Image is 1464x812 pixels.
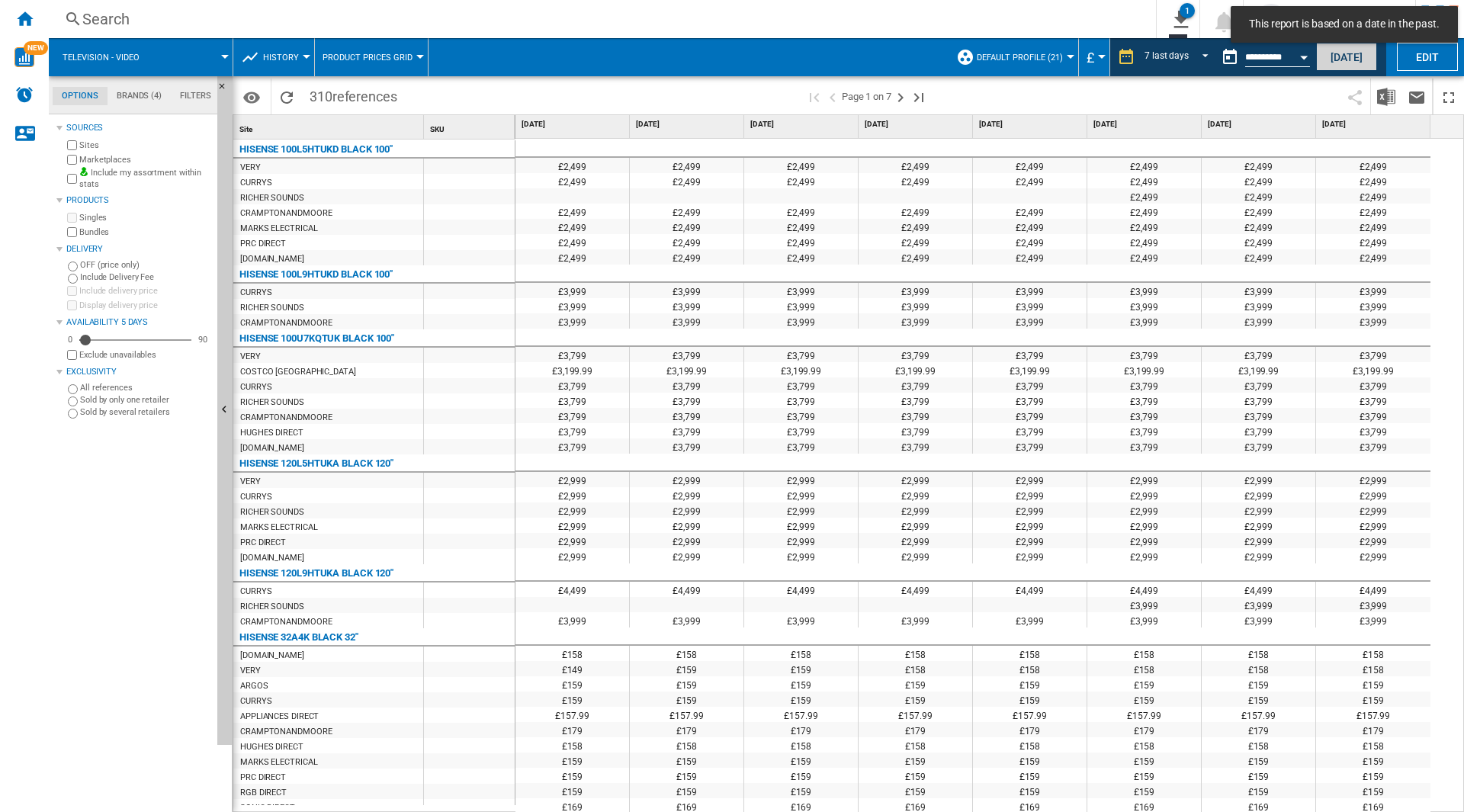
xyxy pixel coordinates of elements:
div: £2,499 [859,249,972,265]
div: £2,999 [1087,502,1201,518]
div: COSTCO [GEOGRAPHIC_DATA] [240,364,356,380]
img: alerts-logo.svg [15,85,34,104]
span: Default profile (21) [977,53,1063,63]
div: £2,499 [515,249,629,265]
div: [DATE] [518,115,629,134]
div: £3,799 [1202,393,1315,408]
div: CRAMPTONANDMOORE [240,206,332,221]
div: £2,499 [744,204,858,219]
div: £3,999 [744,313,858,329]
div: £2,499 [1202,173,1315,188]
div: £3,799 [515,377,629,393]
div: £3,999 [630,313,743,329]
div: £3,999 [515,298,629,313]
label: Singles [79,212,211,223]
div: £2,499 [630,234,743,249]
button: Open calendar [1290,41,1318,69]
button: Next page [891,79,910,114]
button: Product prices grid [323,38,420,76]
button: £ [1087,38,1102,76]
div: £3,799 [515,423,629,438]
div: £2,499 [1087,173,1201,188]
div: £2,499 [1087,158,1201,173]
div: £2,999 [744,533,858,548]
span: SKU [430,125,445,133]
div: £3,799 [1202,408,1315,423]
div: £2,999 [1316,472,1430,487]
div: £3,799 [1087,377,1201,393]
div: £2,499 [1087,249,1201,265]
div: £2,999 [973,518,1087,533]
div: £2,999 [859,533,972,548]
div: £2,999 [859,472,972,487]
div: £3,799 [1087,408,1201,423]
div: £2,999 [744,502,858,518]
div: £2,499 [1202,204,1315,219]
label: OFF (price only) [80,259,211,271]
div: Exclusivity [66,366,211,378]
div: CRAMPTONANDMOORE [240,410,332,425]
div: £3,199.99 [515,362,629,377]
div: £2,499 [1316,219,1430,234]
div: £3,999 [744,298,858,313]
div: £3,799 [744,408,858,423]
div: £3,199.99 [1202,362,1315,377]
label: Include my assortment within stats [79,167,211,191]
div: VERY [240,160,261,175]
button: First page [805,79,823,114]
div: £2,499 [1316,204,1430,219]
span: £ [1087,50,1094,66]
span: History [263,53,299,63]
div: £2,499 [1316,188,1430,204]
span: [DATE] [979,119,1084,130]
div: Search [82,8,1116,30]
div: £3,999 [1202,313,1315,329]
div: £3,799 [859,423,972,438]
div: £3,999 [973,298,1087,313]
span: Site [239,125,252,133]
div: £3,999 [859,313,972,329]
div: £3,799 [1316,393,1430,408]
div: £3,799 [1316,408,1430,423]
span: [DATE] [522,119,626,130]
div: 0 [64,334,76,345]
span: [DATE] [1208,119,1312,130]
div: £3,799 [973,347,1087,362]
div: £2,499 [1087,204,1201,219]
div: £2,499 [630,219,743,234]
div: HISENSE 120L5HTUKA BLACK 120" [239,454,393,473]
div: £2,499 [859,173,972,188]
div: £2,499 [744,173,858,188]
div: £3,799 [630,438,743,454]
div: £2,499 [1202,249,1315,265]
div: £3,999 [515,313,629,329]
div: Sort None [236,115,423,139]
div: £3,799 [973,423,1087,438]
div: £2,499 [515,219,629,234]
label: Display delivery price [79,300,211,311]
div: £2,499 [859,204,972,219]
div: £2,999 [515,518,629,533]
div: £3,799 [630,377,743,393]
span: [DATE] [865,119,969,130]
div: £2,999 [973,487,1087,502]
div: £3,999 [973,313,1087,329]
label: Sold by only one retailer [80,394,211,406]
div: This report is based on a date in the past. [1215,38,1313,76]
div: £2,499 [630,204,743,219]
div: £3,799 [1087,423,1201,438]
div: £2,999 [744,518,858,533]
div: £2,499 [973,173,1087,188]
div: £2,499 [1316,234,1430,249]
div: £3,199.99 [744,362,858,377]
div: £2,999 [630,518,743,533]
div: £2,499 [630,249,743,265]
div: Products [66,194,211,207]
div: £3,999 [973,283,1087,298]
input: Include Delivery Fee [68,274,78,284]
div: £3,999 [630,283,743,298]
div: £3,999 [1087,283,1201,298]
span: [DATE] [750,119,855,130]
md-tab-item: Brands (4) [108,87,171,105]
